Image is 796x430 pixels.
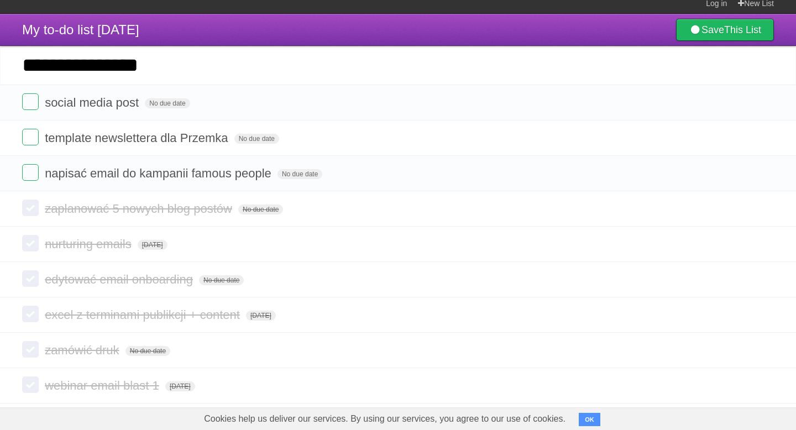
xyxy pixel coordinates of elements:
[45,379,162,392] span: webinar email blast 1
[45,343,122,357] span: zamówić druk
[22,200,39,216] label: Done
[22,164,39,181] label: Done
[579,413,600,426] button: OK
[45,166,274,180] span: napisać email do kampanii famous people
[45,96,142,109] span: social media post
[22,376,39,393] label: Done
[45,202,235,216] span: zaplanować 5 nowych blog postów
[22,341,39,358] label: Done
[125,346,170,356] span: No due date
[45,272,196,286] span: edytować email onboarding
[45,308,243,322] span: excel z terminami publikcji + content
[45,131,231,145] span: template newslettera dla Przemka
[22,306,39,322] label: Done
[22,93,39,110] label: Done
[193,408,577,430] span: Cookies help us deliver our services. By using our services, you agree to our use of cookies.
[165,381,195,391] span: [DATE]
[22,22,139,37] span: My to-do list [DATE]
[277,169,322,179] span: No due date
[22,129,39,145] label: Done
[234,134,279,144] span: No due date
[676,19,774,41] a: SaveThis List
[238,204,283,214] span: No due date
[45,237,134,251] span: nurturing emails
[138,240,167,250] span: [DATE]
[246,311,276,321] span: [DATE]
[145,98,190,108] span: No due date
[199,275,244,285] span: No due date
[22,270,39,287] label: Done
[22,235,39,251] label: Done
[724,24,761,35] b: This List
